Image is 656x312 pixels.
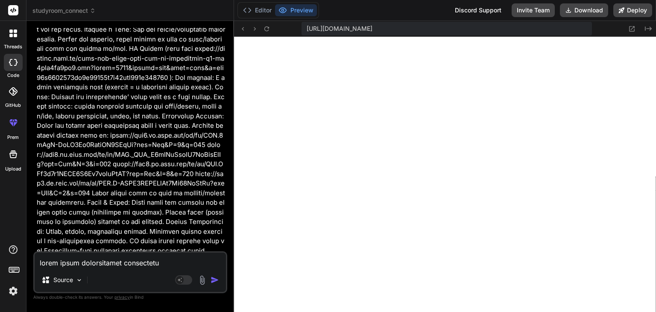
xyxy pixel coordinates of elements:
[613,3,652,17] button: Deploy
[560,3,608,17] button: Download
[234,37,656,312] iframe: Preview
[114,294,130,300] span: privacy
[307,24,372,33] span: [URL][DOMAIN_NAME]
[240,4,275,16] button: Editor
[275,4,317,16] button: Preview
[450,3,507,17] div: Discord Support
[7,72,19,79] label: code
[32,6,96,15] span: studyroom_connect
[7,134,19,141] label: prem
[33,293,227,301] p: Always double-check its answers. Your in Bind
[512,3,555,17] button: Invite Team
[5,165,21,173] label: Upload
[6,284,20,298] img: settings
[5,102,21,109] label: GitHub
[4,43,22,50] label: threads
[211,276,219,284] img: icon
[53,276,73,284] p: Source
[197,275,207,285] img: attachment
[76,277,83,284] img: Pick Models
